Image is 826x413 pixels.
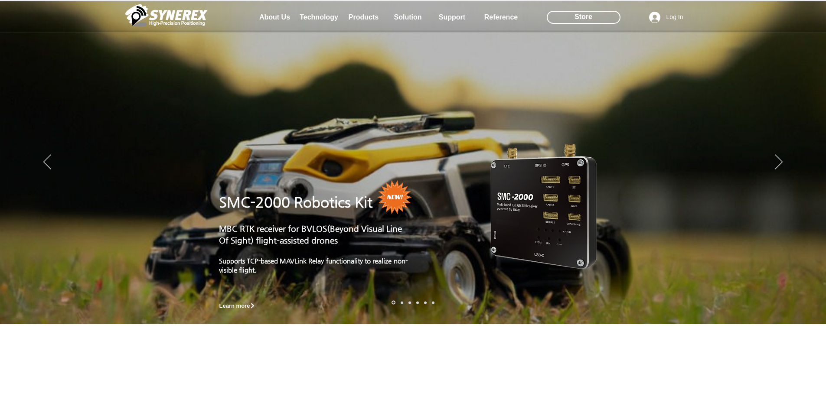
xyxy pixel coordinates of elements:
a: Learn more [216,300,259,311]
span: Solution [394,13,422,21]
a: Reference [480,9,523,26]
a: 자율주행 [416,301,419,304]
a: 드론 8 - SMC 2000 [401,301,403,304]
button: Next [775,154,783,171]
a: Products [342,9,385,26]
nav: Slides [389,301,437,305]
span: Support [439,13,465,21]
img: 자산 2.png [478,136,606,281]
button: Previous [43,154,51,171]
a: Solution [386,9,430,26]
p: ​ [219,212,408,222]
span: Technology [300,13,338,21]
a: Support [431,9,474,26]
span: Store [575,12,592,22]
p: ​ [219,247,408,256]
span: MBC RTK receiver for BVLOS(Beyond Visual Line Of Sight) flight-assisted drones [219,224,402,245]
span: SMC-2000 Roboti [219,194,338,211]
span: Log In [663,13,686,22]
span: About Us [259,13,290,21]
span: Learn more [219,302,250,309]
button: Log In [643,9,689,26]
a: 측량 IoT [408,301,411,304]
div: Store [547,11,620,24]
span: Products [349,13,379,21]
a: Technology [297,9,341,26]
a: 정밀농업 [432,301,434,304]
a: About Us [253,9,297,26]
a: 로봇- SMC 2000 [392,301,395,305]
span: Reference [484,13,518,21]
a: 로봇 [424,301,427,304]
span: Supports TCP-based MAVLink Relay functionality to realize non-visible flight. [219,257,408,273]
span: cs Kit [338,194,372,211]
img: Cinnerex_White_simbol_Land 1.png [125,2,208,28]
